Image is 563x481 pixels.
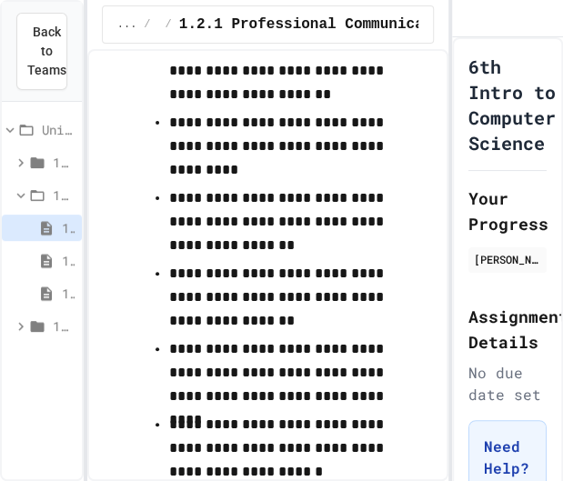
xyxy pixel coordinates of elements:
span: Back to Teams [27,23,66,80]
span: Unit 1: Careers & Professionalism [42,120,75,139]
div: [PERSON_NAME] [474,251,541,267]
span: 1.2.1 Professional Communication [179,14,458,35]
div: No due date set [468,362,547,406]
h2: Assignment Details [468,304,547,355]
span: 1.2.1 Professional Communication [62,218,75,237]
h3: Need Help? [484,436,531,479]
span: / [144,17,150,32]
span: 1.2: Professional Communication [53,185,75,205]
h2: Your Progress [468,185,547,236]
span: 1.2.2 Review - Professional Communication [62,251,75,270]
span: 1.1: Exploring CS Careers [53,153,75,172]
span: ... [117,17,137,32]
h1: 6th Intro to Computer Science [468,54,556,155]
span: 1.2.3 Professional Communication Challenge [62,284,75,303]
span: 1.3: Ethics in Computing [53,316,75,336]
span: / [165,17,171,32]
